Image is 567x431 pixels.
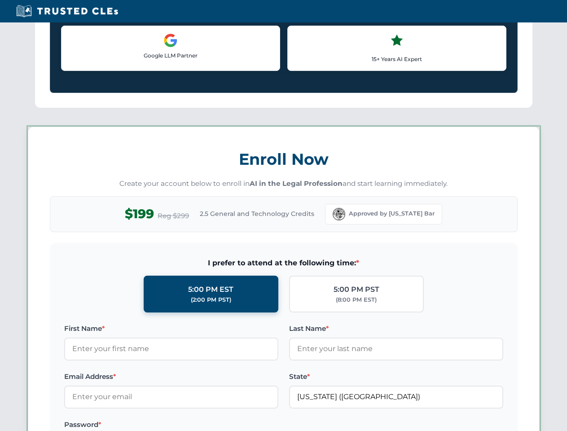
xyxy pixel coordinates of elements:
input: Enter your first name [64,338,278,360]
p: Google LLM Partner [69,51,273,60]
span: $199 [125,204,154,224]
label: State [289,371,503,382]
p: Create your account below to enroll in and start learning immediately. [50,179,518,189]
label: Last Name [289,323,503,334]
span: Approved by [US_STATE] Bar [349,209,435,218]
span: I prefer to attend at the following time: [64,257,503,269]
h3: Enroll Now [50,145,518,173]
p: 15+ Years AI Expert [295,55,499,63]
strong: AI in the Legal Profession [250,179,343,188]
input: Florida (FL) [289,386,503,408]
label: Email Address [64,371,278,382]
span: 2.5 General and Technology Credits [200,209,314,219]
img: Florida Bar [333,208,345,220]
input: Enter your email [64,386,278,408]
img: Google [163,33,178,48]
div: 5:00 PM EST [188,284,233,295]
span: Reg $299 [158,211,189,221]
label: Password [64,419,278,430]
div: (2:00 PM PST) [191,295,231,304]
label: First Name [64,323,278,334]
div: 5:00 PM PST [334,284,379,295]
div: (8:00 PM EST) [336,295,377,304]
img: Trusted CLEs [13,4,121,18]
input: Enter your last name [289,338,503,360]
